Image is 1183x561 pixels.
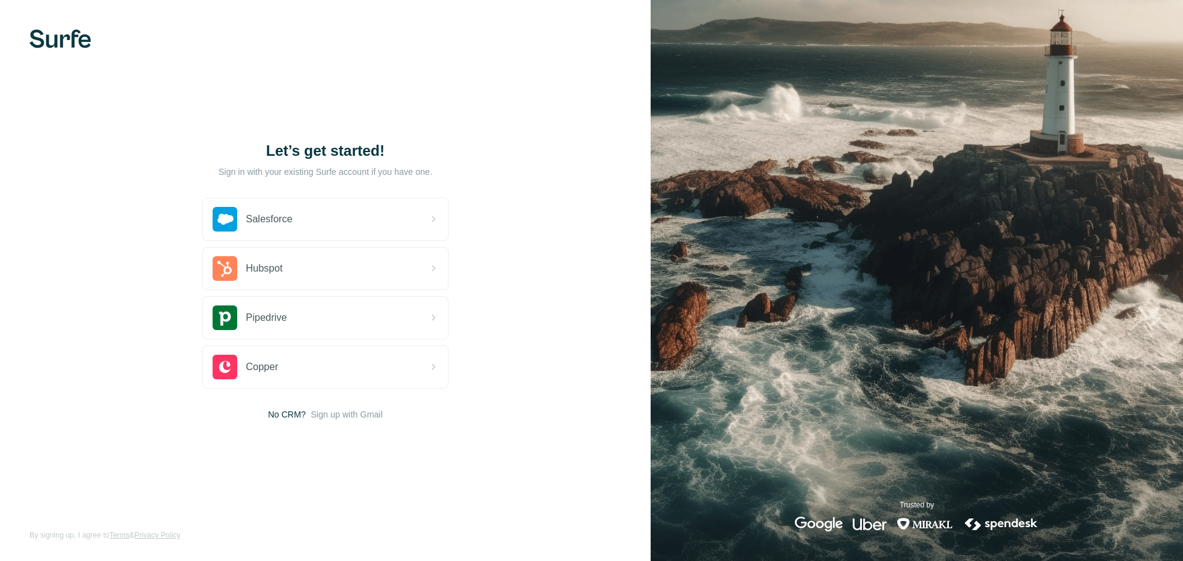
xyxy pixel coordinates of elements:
span: Hubspot [246,261,283,276]
img: google's logo [795,517,843,531]
img: uber's logo [853,517,887,531]
p: Sign in with your existing Surfe account if you have one. [218,166,432,178]
span: By signing up, I agree to & [30,530,181,541]
img: spendesk's logo [963,517,1039,531]
span: Salesforce [246,212,293,227]
img: salesforce's logo [213,207,237,232]
img: copper's logo [213,355,237,379]
img: Surfe's logo [30,30,91,48]
img: hubspot's logo [213,256,237,281]
span: Pipedrive [246,310,287,325]
a: Privacy Policy [134,531,181,539]
a: Terms [109,531,129,539]
h1: Let’s get started! [202,141,449,161]
img: pipedrive's logo [213,305,237,330]
p: Trusted by [900,499,934,511]
img: mirakl's logo [896,517,953,531]
button: Sign up with Gmail [311,408,383,421]
span: Copper [246,360,278,374]
span: No CRM? [268,408,306,421]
